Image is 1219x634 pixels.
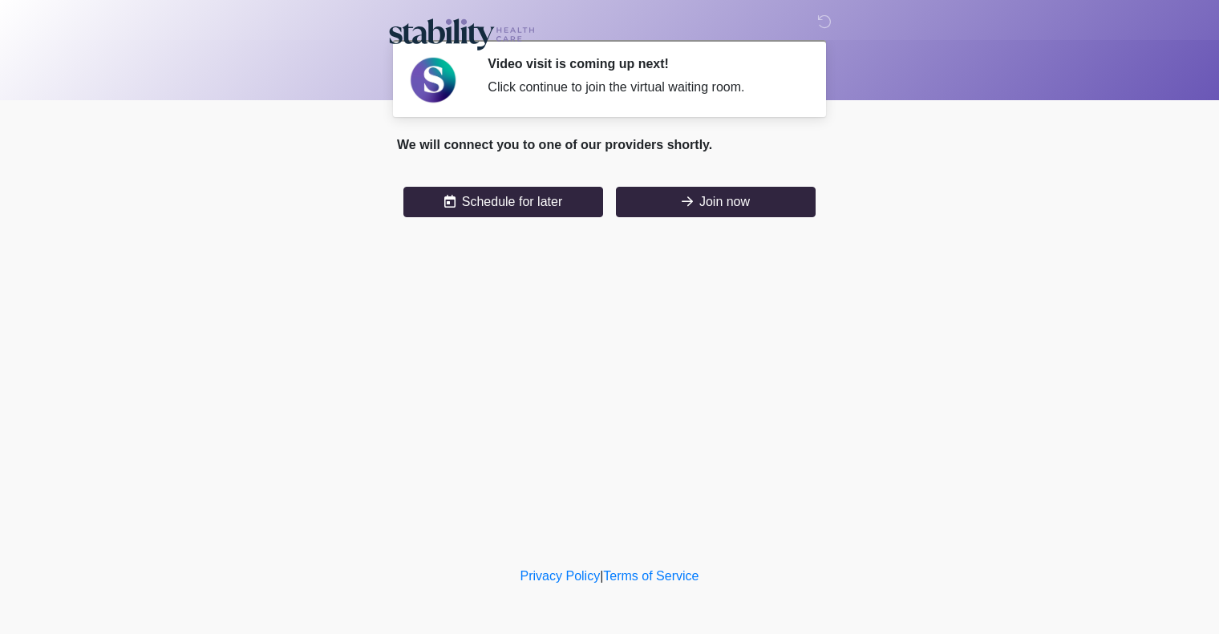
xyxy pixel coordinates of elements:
[603,569,699,583] a: Terms of Service
[403,187,603,217] button: Schedule for later
[600,569,603,583] a: |
[520,569,601,583] a: Privacy Policy
[381,12,541,53] img: Stability Healthcare Logo
[409,56,457,104] img: Agent Avatar
[488,78,798,97] div: Click continue to join the virtual waiting room.
[616,187,816,217] button: Join now
[397,135,822,155] div: We will connect you to one of our providers shortly.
